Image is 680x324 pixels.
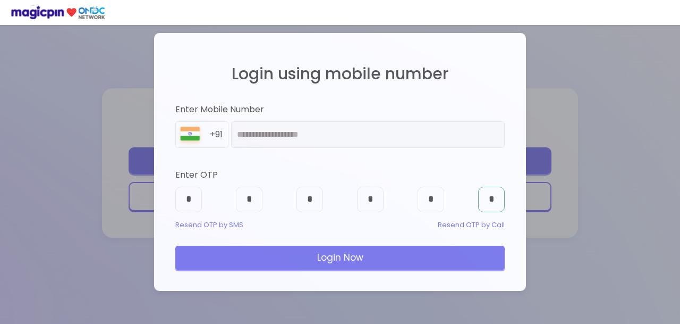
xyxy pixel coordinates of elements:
img: 8BGLRPwvQ+9ZgAAAAASUVORK5CYII= [176,124,205,147]
div: Login Now [175,246,505,269]
div: Resend OTP by Call [438,220,505,230]
div: +91 [210,129,228,141]
div: Resend OTP by SMS [175,220,243,230]
div: Enter OTP [175,169,505,181]
img: ondc-logo-new-small.8a59708e.svg [11,5,105,20]
h2: Login using mobile number [175,65,505,82]
div: Enter Mobile Number [175,104,505,116]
